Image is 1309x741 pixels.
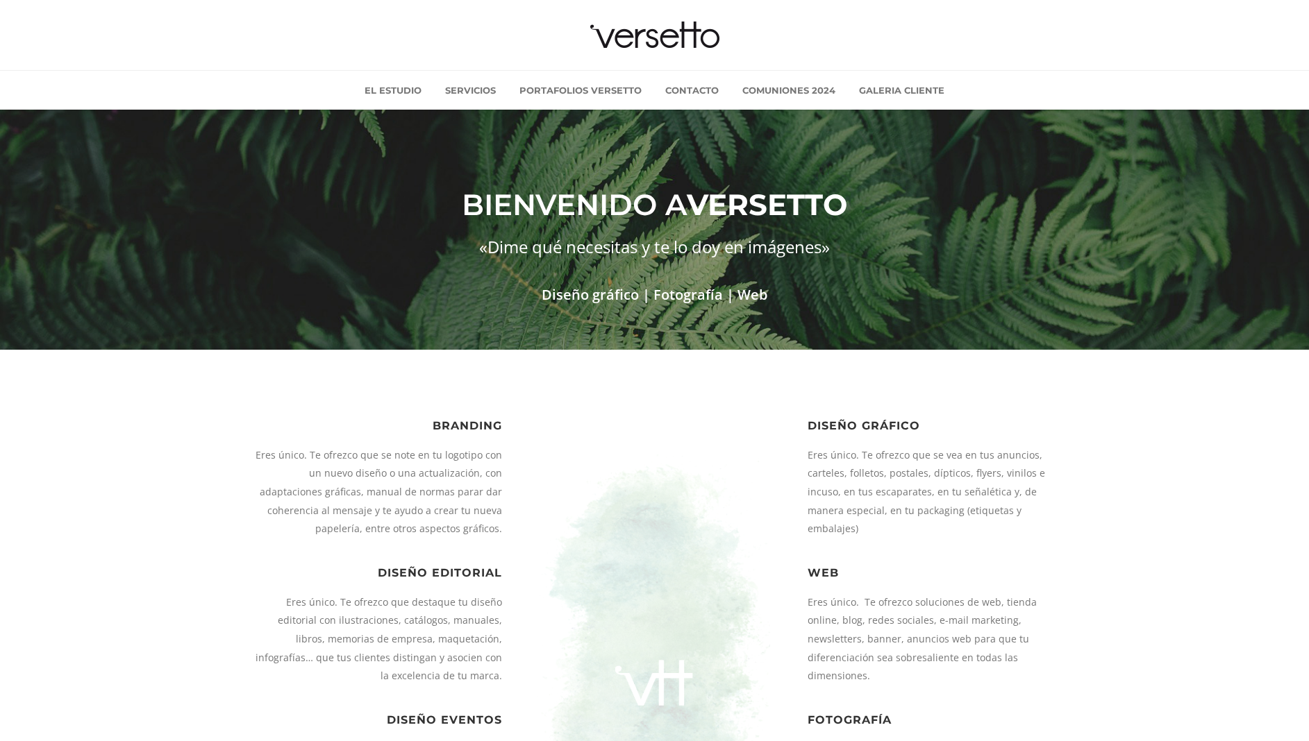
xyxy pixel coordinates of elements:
strong: Versetto [687,187,847,223]
h1: Bienvenido a [252,179,1058,232]
h3: «Dime qué necesitas y te lo doy en imágenes» [252,232,1058,262]
p: Eres único. Te ofrezco que se vea en tus anuncios, carteles, folletos, postales, dípticos, flyers... [808,446,1058,538]
img: versetto [585,21,724,49]
p: Eres único. Te ofrezco soluciones de web, tienda online, blog, redes sociales, e-mail marketing, ... [808,593,1058,685]
h6: Web [808,566,1058,579]
a: Comuniones 2024 [732,71,846,110]
h6: Fotografía [808,713,1058,726]
a: Portafolios Versetto [509,71,652,110]
h6: Diseño eventos [252,713,502,726]
p: Eres único. Te ofrezco que se note en tu logotipo con un nuevo diseño o una actualización, con ad... [252,446,502,538]
a: Contacto [655,71,729,110]
h6: Branding [252,419,502,432]
h6: Diseño Gráfico [808,419,1058,432]
a: El estudio [354,71,432,110]
a: Galeria cliente [849,71,955,110]
p: Eres único. Te ofrezco que destaque tu diseño editorial con ilustraciones, catálogos, manuales, l... [252,593,502,685]
h2: Diseño gráfico | Fotografía | Web [252,282,1058,307]
a: Servicios [435,71,506,110]
h6: Diseño Editorial [252,566,502,579]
